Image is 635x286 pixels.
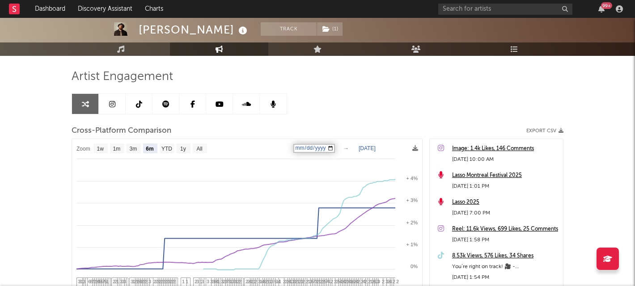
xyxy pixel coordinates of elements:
span: 3 [123,279,126,284]
span: 2 [295,279,298,284]
span: 2 [283,279,286,284]
span: 9 [214,279,216,284]
span: 2 [114,279,117,284]
span: 6 [352,279,355,284]
span: 2 [368,279,371,284]
span: 2 [317,279,319,284]
a: 8.53k Views, 576 Likes, 34 Shares [452,251,559,261]
span: 3 [157,279,160,284]
span: 2 [396,279,399,284]
span: 2 [387,279,390,284]
span: 2 [153,279,156,284]
span: 3 [385,279,388,284]
span: 3 [221,279,224,284]
span: 2 [345,279,347,284]
span: 2 [159,279,161,284]
span: 2 [336,279,339,284]
span: 4 [97,279,100,284]
a: Image: 1.4k Likes, 146 Comments [452,143,559,154]
div: [DATE] 7:00 PM [452,208,559,219]
span: 5 [274,279,277,284]
span: 3 [78,279,80,284]
span: 3 [120,279,123,284]
span: 1 [308,279,310,284]
text: [DATE] [359,145,376,151]
text: 0% [411,264,418,269]
button: (1) [317,22,343,36]
span: 2 [237,279,240,284]
text: + 2% [406,220,418,225]
div: [DATE] 1:58 PM [452,235,559,245]
text: + 1% [406,242,418,247]
span: 5 [324,279,326,284]
text: → [343,145,349,151]
span: 7 [102,279,105,284]
span: 2 [169,279,172,284]
span: 2 [372,279,374,284]
span: 2 [155,279,158,284]
span: 6 [263,279,266,284]
span: 1 [186,279,188,284]
span: 2 [265,279,268,284]
span: 2 [164,279,167,284]
span: 1 [253,279,255,284]
span: 3 [233,279,236,284]
span: 9 [140,279,142,284]
a: Lasso Montreal Festival 2025 [452,170,559,181]
span: 2 [134,279,137,284]
span: 1 [235,279,238,284]
text: 6m [146,146,153,152]
span: 2 [143,279,146,284]
span: 7 [226,279,229,284]
text: Zoom [76,146,90,152]
span: 7 [313,279,316,284]
span: 3 [293,279,296,284]
span: 2 [382,279,385,284]
span: Artist Engagement [72,71,173,82]
text: 1w [97,146,104,152]
span: 2 [145,279,148,284]
span: 3 [228,279,231,284]
span: 3 [224,279,227,284]
span: 4 [327,279,330,284]
span: 1 [267,279,270,284]
div: 99 + [601,2,612,9]
span: 3 [292,279,294,284]
span: 2 [354,279,356,284]
span: 2 [334,279,337,284]
text: 1m [113,146,121,152]
span: 5 [311,279,314,284]
span: 2 [364,279,367,284]
span: 7 [326,279,328,284]
button: Export CSV [526,128,563,134]
span: 3 [210,279,213,284]
a: Reel: 11.6k Views, 699 Likes, 25 Comments [452,224,559,235]
span: 4 [363,279,365,284]
span: 3 [301,279,303,284]
span: 2 [246,279,248,284]
div: [PERSON_NAME] [139,22,250,37]
span: 5 [104,279,107,284]
span: 1 [350,279,353,284]
span: 11 [276,279,281,284]
span: 2 [173,279,176,284]
span: 1 [81,279,84,284]
span: 7 [92,279,94,284]
span: 1 [297,279,300,284]
text: 1y [180,146,186,152]
span: 2 [361,279,364,284]
span: 1 [132,279,135,284]
span: 6 [373,279,376,284]
span: 3 [148,279,151,284]
span: 2 [166,279,169,284]
span: 1 [182,279,185,284]
span: 3 [131,279,133,284]
span: 4 [339,279,342,284]
span: 2 [302,279,305,284]
span: 2 [113,279,115,284]
span: 4 [262,279,264,284]
span: 4 [356,279,358,284]
span: 2 [239,279,241,284]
